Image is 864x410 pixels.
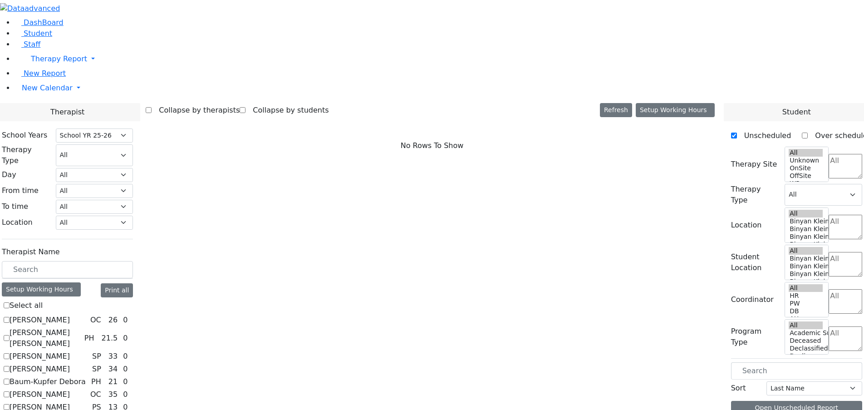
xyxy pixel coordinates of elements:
[24,69,66,78] span: New Report
[789,292,823,300] option: HR
[2,169,16,180] label: Day
[789,337,823,345] option: Deceased
[829,326,862,351] textarea: Search
[10,300,43,311] label: Select all
[100,333,120,344] div: 21.5
[789,307,823,315] option: DB
[107,364,119,375] div: 34
[636,103,715,117] button: Setup Working Hours
[81,333,98,344] div: PH
[2,130,47,141] label: School Years
[737,128,791,143] label: Unscheduled
[731,184,780,206] label: Therapy Type
[2,282,81,296] div: Setup Working Hours
[15,29,52,38] a: Student
[121,376,129,387] div: 0
[31,54,87,63] span: Therapy Report
[789,321,823,329] option: All
[2,261,133,278] input: Search
[22,84,73,92] span: New Calendar
[121,351,129,362] div: 0
[2,217,33,228] label: Location
[121,389,129,400] div: 0
[10,389,70,400] label: [PERSON_NAME]
[2,144,50,166] label: Therapy Type
[789,278,823,286] option: Binyan Klein 2
[15,18,64,27] a: DashBoard
[789,255,823,262] option: Binyan Klein 5
[50,107,84,118] span: Therapist
[121,364,129,375] div: 0
[789,352,823,360] option: Declines
[10,327,81,349] label: [PERSON_NAME] [PERSON_NAME]
[101,283,133,297] button: Print all
[731,326,780,348] label: Program Type
[10,351,70,362] label: [PERSON_NAME]
[88,376,105,387] div: PH
[107,389,119,400] div: 35
[88,351,105,362] div: SP
[829,289,862,314] textarea: Search
[789,157,823,164] option: Unknown
[731,220,762,231] label: Location
[829,252,862,277] textarea: Search
[782,107,811,118] span: Student
[152,103,240,118] label: Collapse by therapists
[789,210,823,217] option: All
[789,329,823,337] option: Academic Support
[15,50,864,68] a: Therapy Report
[107,315,119,326] div: 26
[88,364,105,375] div: SP
[789,247,823,255] option: All
[789,164,823,172] option: OnSite
[2,185,39,196] label: From time
[10,364,70,375] label: [PERSON_NAME]
[87,315,105,326] div: OC
[107,376,119,387] div: 21
[2,201,28,212] label: To time
[789,262,823,270] option: Binyan Klein 4
[10,376,86,387] label: Baum-Kupfer Debora
[789,149,823,157] option: All
[87,389,105,400] div: OC
[789,172,823,180] option: OffSite
[600,103,632,117] button: Refresh
[731,159,777,170] label: Therapy Site
[24,18,64,27] span: DashBoard
[789,225,823,233] option: Binyan Klein 4
[789,345,823,352] option: Declassified
[829,154,862,178] textarea: Search
[731,383,746,394] label: Sort
[10,315,70,326] label: [PERSON_NAME]
[401,140,464,151] span: No Rows To Show
[789,180,823,188] option: WP
[15,69,66,78] a: New Report
[2,247,60,257] label: Therapist Name
[121,315,129,326] div: 0
[15,40,40,49] a: Staff
[789,241,823,248] option: Binyan Klein 2
[121,333,129,344] div: 0
[107,351,119,362] div: 33
[829,215,862,239] textarea: Search
[789,284,823,292] option: All
[789,300,823,307] option: PW
[731,252,780,273] label: Student Location
[789,217,823,225] option: Binyan Klein 5
[731,362,862,380] input: Search
[789,233,823,241] option: Binyan Klein 3
[789,315,823,323] option: AH
[15,79,864,97] a: New Calendar
[789,270,823,278] option: Binyan Klein 3
[245,103,329,118] label: Collapse by students
[24,29,52,38] span: Student
[731,294,774,305] label: Coordinator
[24,40,40,49] span: Staff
